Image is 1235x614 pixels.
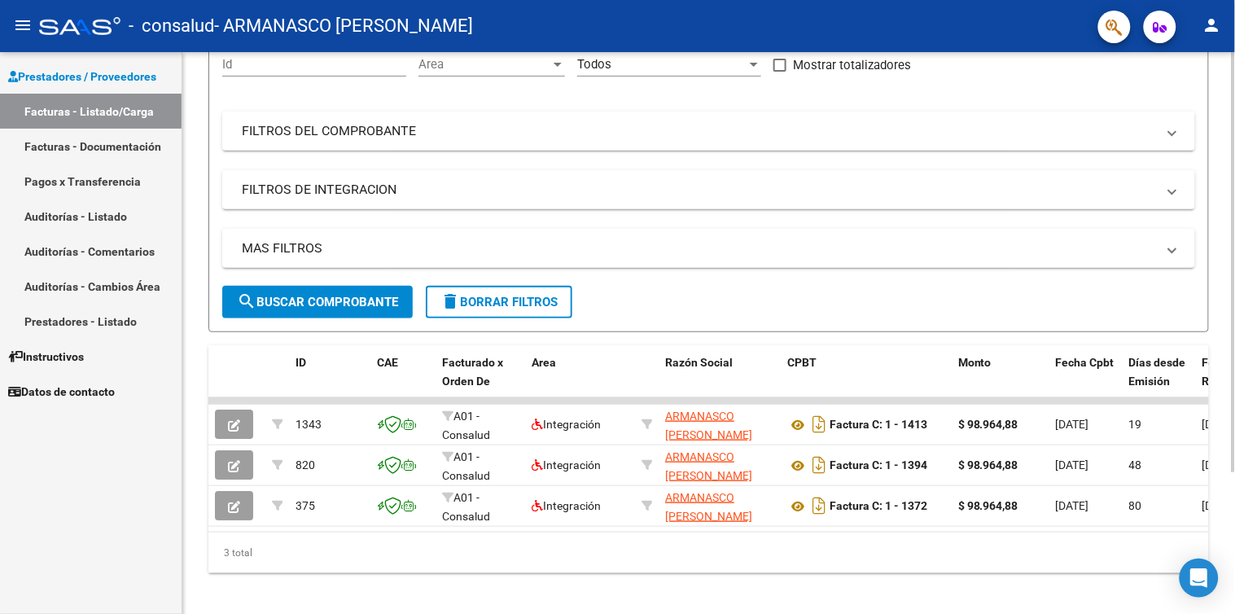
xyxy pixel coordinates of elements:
span: Monto [958,356,992,369]
datatable-header-cell: ID [289,345,370,417]
span: Fecha Cpbt [1056,356,1115,369]
span: ARMANASCO [PERSON_NAME] [665,410,752,441]
mat-icon: person [1202,15,1222,35]
mat-panel-title: FILTROS DE INTEGRACION [242,181,1156,199]
span: [DATE] [1056,418,1089,431]
strong: Factura C: 1 - 1413 [830,419,927,432]
datatable-header-cell: CAE [370,345,436,417]
div: 3 total [208,533,1209,573]
span: Datos de contacto [8,383,115,401]
span: ARMANASCO [PERSON_NAME] [665,491,752,523]
datatable-header-cell: CPBT [781,345,952,417]
datatable-header-cell: Monto [952,345,1049,417]
strong: $ 98.964,88 [958,418,1018,431]
span: CAE [377,356,398,369]
datatable-header-cell: Fecha Cpbt [1049,345,1123,417]
span: 820 [296,458,315,471]
datatable-header-cell: Razón Social [659,345,781,417]
i: Descargar documento [808,452,830,478]
datatable-header-cell: Area [525,345,635,417]
mat-panel-title: FILTROS DEL COMPROBANTE [242,122,1156,140]
span: [DATE] [1056,458,1089,471]
strong: $ 98.964,88 [958,499,1018,512]
div: 20379211802 [665,448,774,482]
span: 80 [1129,499,1142,512]
i: Descargar documento [808,411,830,437]
mat-icon: menu [13,15,33,35]
span: Integración [532,458,601,471]
span: Facturado x Orden De [442,356,503,388]
mat-expansion-panel-header: MAS FILTROS [222,229,1195,268]
span: Prestadores / Proveedores [8,68,156,86]
span: Area [418,57,550,72]
span: Buscar Comprobante [237,295,398,309]
button: Buscar Comprobante [222,286,413,318]
span: 19 [1129,418,1142,431]
div: Open Intercom Messenger [1180,559,1219,598]
strong: Factura C: 1 - 1372 [830,500,927,513]
datatable-header-cell: Días desde Emisión [1123,345,1196,417]
mat-expansion-panel-header: FILTROS DEL COMPROBANTE [222,112,1195,151]
span: - ARMANASCO [PERSON_NAME] [214,8,473,44]
span: - consalud [129,8,214,44]
span: Razón Social [665,356,733,369]
span: Mostrar totalizadores [793,55,911,75]
span: Integración [532,499,601,512]
i: Descargar documento [808,493,830,519]
div: 20379211802 [665,407,774,441]
datatable-header-cell: Facturado x Orden De [436,345,525,417]
span: Todos [577,57,611,72]
span: CPBT [787,356,817,369]
mat-icon: search [237,292,256,311]
span: A01 - Consalud [442,450,490,482]
span: Integración [532,418,601,431]
span: 375 [296,499,315,512]
span: A01 - Consalud [442,491,490,523]
span: ID [296,356,306,369]
strong: $ 98.964,88 [958,458,1018,471]
span: ARMANASCO [PERSON_NAME] [665,450,752,482]
div: 20379211802 [665,489,774,523]
mat-panel-title: MAS FILTROS [242,239,1156,257]
span: Instructivos [8,348,84,366]
span: [DATE] [1056,499,1089,512]
mat-icon: delete [440,292,460,311]
mat-expansion-panel-header: FILTROS DE INTEGRACION [222,170,1195,209]
strong: Factura C: 1 - 1394 [830,459,927,472]
span: Borrar Filtros [440,295,558,309]
span: 1343 [296,418,322,431]
span: A01 - Consalud [442,410,490,441]
button: Borrar Filtros [426,286,572,318]
span: Días desde Emisión [1129,356,1186,388]
span: 48 [1129,458,1142,471]
span: Area [532,356,556,369]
